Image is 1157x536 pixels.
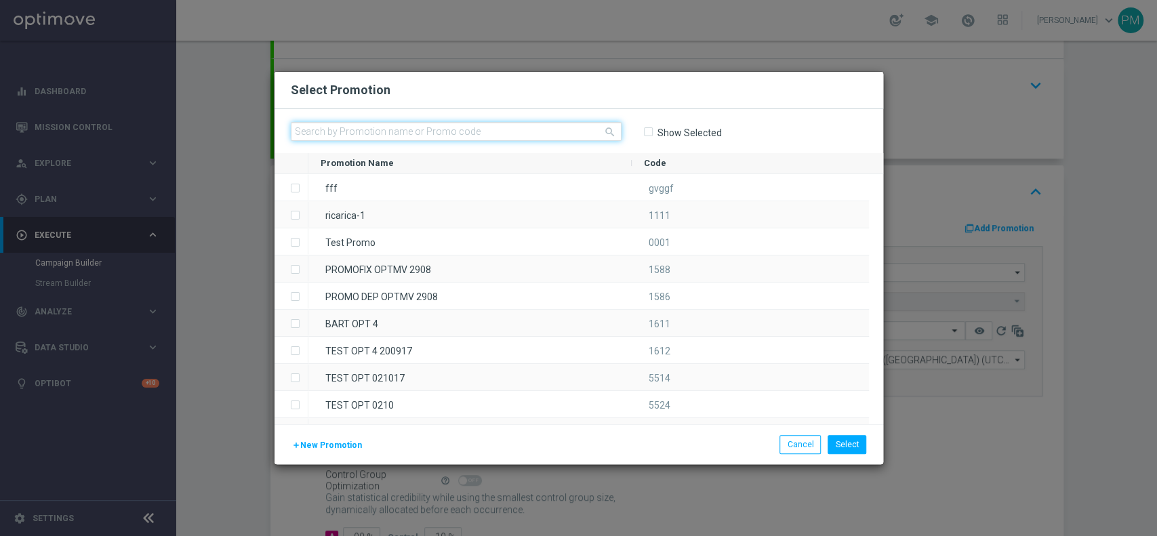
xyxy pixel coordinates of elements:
span: 5514 [649,373,670,384]
div: Press SPACE to select this row. [275,228,308,255]
button: New Promotion [291,438,363,453]
div: BART OPT 4 [308,310,632,336]
div: Test Promo [308,228,632,255]
div: Press SPACE to select this row. [308,364,870,391]
div: Press SPACE to select this row. [308,283,870,310]
div: Press SPACE to select this row. [275,310,308,337]
div: Press SPACE to select this row. [308,255,870,283]
div: Press SPACE to select this row. [275,201,308,228]
div: TEST OPT0310 [308,418,632,445]
span: 1612 [649,346,670,356]
span: 5524 [649,400,670,411]
span: gvggf [649,183,674,194]
span: 1111 [649,210,670,221]
div: Press SPACE to select this row. [275,337,308,364]
div: Press SPACE to select this row. [308,201,870,228]
div: Press SPACE to select this row. [275,418,308,445]
span: 1588 [649,264,670,275]
div: TEST OPT 021017 [308,364,632,390]
span: 1586 [649,291,670,302]
button: Cancel [779,435,821,454]
span: New Promotion [300,440,362,450]
div: Press SPACE to select this row. [308,310,870,337]
div: Press SPACE to select this row. [308,228,870,255]
div: Press SPACE to select this row. [308,418,870,445]
div: Press SPACE to select this row. [275,391,308,418]
div: TEST OPT 0210 [308,391,632,417]
div: Press SPACE to select this row. [275,364,308,391]
div: TEST OPT 4 200917 [308,337,632,363]
div: PROMOFIX OPTMV 2908 [308,255,632,282]
span: 1611 [649,318,670,329]
div: Press SPACE to select this row. [308,391,870,418]
div: Press SPACE to select this row. [308,174,870,201]
div: Press SPACE to select this row. [275,255,308,283]
div: Press SPACE to select this row. [275,174,308,201]
input: Search by Promotion name or Promo code [291,122,622,141]
div: Press SPACE to select this row. [275,283,308,310]
div: fff [308,174,632,201]
div: ricarica-1 [308,201,632,228]
span: 0001 [649,237,670,248]
i: search [604,126,616,138]
div: PROMO DEP OPTMV 2908 [308,283,632,309]
h2: Select Promotion [291,82,390,98]
span: Promotion Name [321,158,394,168]
button: Select [828,435,866,454]
i: add [292,441,300,449]
div: Press SPACE to select this row. [308,337,870,364]
span: Code [644,158,666,168]
label: Show Selected [657,127,722,139]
